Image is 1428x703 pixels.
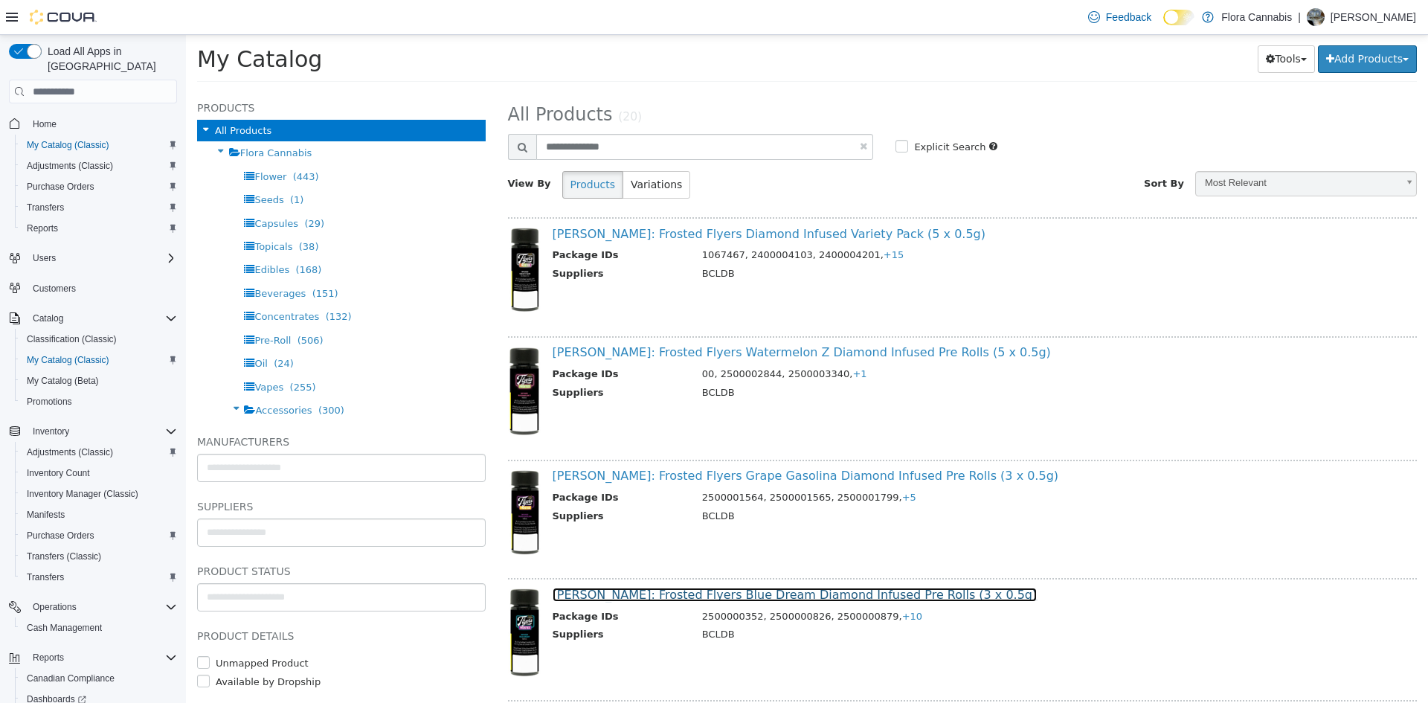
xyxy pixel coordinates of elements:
a: Manifests [21,506,71,524]
th: Package IDs [367,213,505,231]
button: Operations [27,598,83,616]
span: Reports [21,219,177,237]
span: +1 [666,333,681,344]
button: My Catalog (Classic) [15,350,183,370]
span: (443) [107,136,133,147]
span: Customers [27,279,177,298]
span: Adjustments (Classic) [27,160,113,172]
span: View By [322,143,365,154]
button: Canadian Compliance [15,668,183,689]
button: Cash Management [15,617,183,638]
td: BCLDB [505,231,1198,250]
span: Inventory Manager (Classic) [27,488,138,500]
a: [PERSON_NAME]: Frosted Flyers Grape Gasolina Diamond Infused Pre Rolls (3 x 0.5g) [367,434,873,448]
label: Available by Dropship [26,640,135,655]
span: Load All Apps in [GEOGRAPHIC_DATA] [42,44,177,74]
span: Seeds [68,159,97,170]
span: My Catalog (Beta) [27,375,99,387]
img: 150 [322,553,356,641]
span: (24) [88,323,108,334]
span: Beverages [68,253,120,264]
span: Feedback [1106,10,1151,25]
img: Cova [30,10,97,25]
span: Accessories [69,370,126,381]
button: Reports [27,649,70,667]
span: Users [27,249,177,267]
span: (506) [112,300,138,311]
span: (255) [104,347,130,358]
span: (300) [132,370,158,381]
a: [PERSON_NAME]: Frosted Flyers Watermelon Z Diamond Infused Pre Rolls (5 x 0.5g) [367,310,865,324]
span: Customers [33,283,76,295]
span: Canadian Compliance [27,672,115,684]
button: Users [27,249,62,267]
span: Purchase Orders [27,181,94,193]
img: 150 [322,312,356,402]
a: Classification (Classic) [21,330,123,348]
button: Inventory Count [15,463,183,484]
a: Inventory Count [21,464,96,482]
span: All Products [29,90,86,101]
button: Promotions [15,391,183,412]
span: Promotions [21,393,177,411]
span: 00, 2500002844, 2500003340, [516,333,681,344]
button: Catalog [27,309,69,327]
th: Package IDs [367,574,505,593]
span: Most Relevant [1010,137,1211,160]
span: Canadian Compliance [21,670,177,687]
button: Classification (Classic) [15,329,183,350]
a: My Catalog (Beta) [21,372,105,390]
span: Dark Mode [1163,25,1164,26]
a: Transfers (Classic) [21,548,107,565]
img: 150 [322,434,356,519]
th: Suppliers [367,231,505,250]
a: My Catalog (Classic) [21,136,115,154]
span: (168) [109,229,135,240]
span: Transfers (Classic) [27,550,101,562]
button: My Catalog (Beta) [15,370,183,391]
span: +15 [698,214,718,225]
span: Transfers [21,199,177,216]
span: My Catalog (Beta) [21,372,177,390]
th: Package IDs [367,455,505,474]
p: | [1298,8,1301,26]
button: Tools [1072,10,1129,38]
a: Canadian Compliance [21,670,120,687]
label: Unmapped Product [26,621,123,636]
span: Manifests [21,506,177,524]
span: All Products [322,69,427,90]
span: (151) [126,253,152,264]
button: Variations [437,136,504,164]
button: Adjustments (Classic) [15,155,183,176]
a: Adjustments (Classic) [21,157,119,175]
a: Promotions [21,393,78,411]
span: (1) [104,159,118,170]
span: Reports [27,649,177,667]
button: Purchase Orders [15,176,183,197]
button: Reports [3,647,183,668]
a: Home [27,115,62,133]
span: Purchase Orders [21,178,177,196]
span: Classification (Classic) [21,330,177,348]
button: Transfers (Classic) [15,546,183,567]
th: Package IDs [367,332,505,350]
span: My Catalog [11,11,136,37]
button: Adjustments (Classic) [15,442,183,463]
span: Inventory Count [27,467,90,479]
span: Concentrates [68,276,133,287]
span: My Catalog (Classic) [27,354,109,366]
p: Flora Cannabis [1221,8,1292,26]
span: (29) [118,183,138,194]
span: Inventory Count [21,464,177,482]
button: Transfers [15,197,183,218]
span: Oil [68,323,81,334]
button: Manifests [15,504,183,525]
span: Inventory Manager (Classic) [21,485,177,503]
h5: Product Status [11,527,300,545]
button: Operations [3,597,183,617]
button: Products [376,136,437,164]
span: Flower [68,136,100,147]
button: My Catalog (Classic) [15,135,183,155]
a: Purchase Orders [21,527,100,545]
span: Edibles [68,229,103,240]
